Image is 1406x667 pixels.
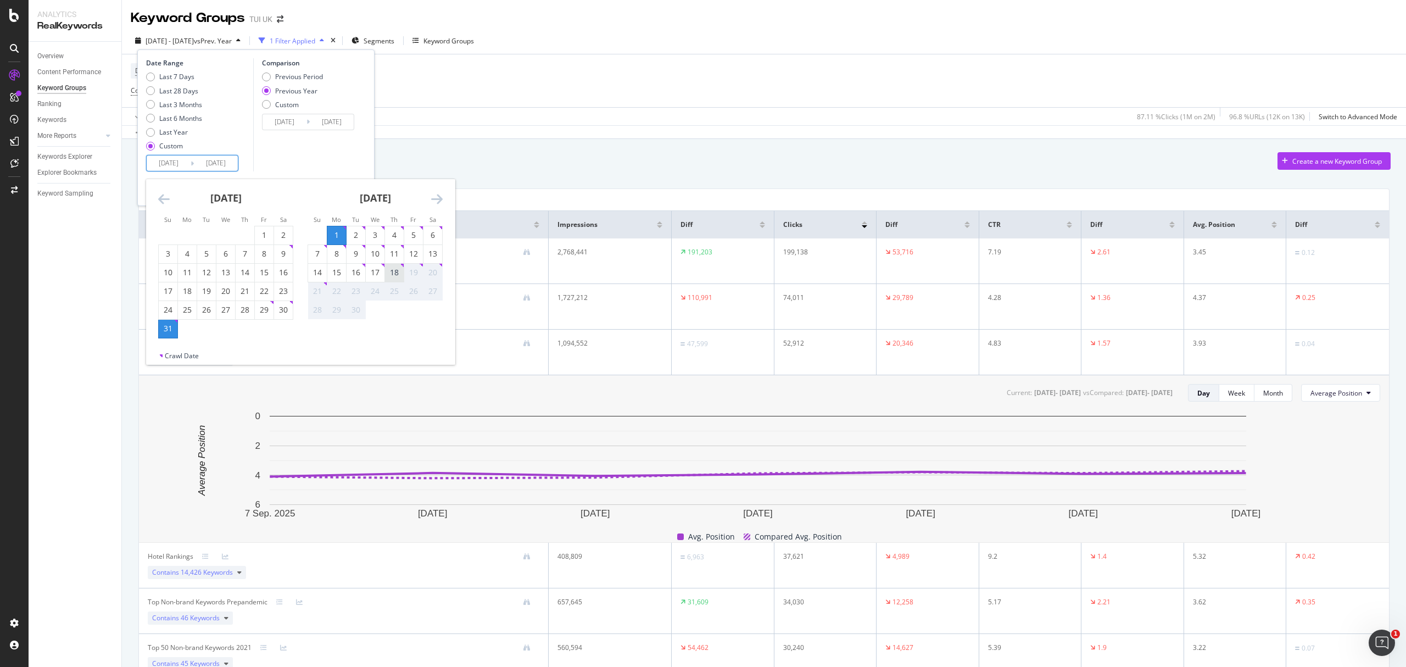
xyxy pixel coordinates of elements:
[423,248,442,259] div: 13
[1126,388,1173,398] div: [DATE] - [DATE]
[687,552,704,562] div: 6,963
[197,267,216,278] div: 12
[327,286,346,297] div: 22
[261,215,267,224] small: Fr
[262,100,323,109] div: Custom
[178,301,197,319] td: Choose Monday, August 25, 2025 as your check-out date. It’s available.
[37,130,103,142] a: More Reports
[310,114,354,130] input: End Date
[159,141,183,151] div: Custom
[262,72,323,81] div: Previous Period
[178,282,197,301] td: Choose Monday, August 18, 2025 as your check-out date. It’s available.
[165,351,199,360] div: Crawl Date
[197,282,216,301] td: Choose Tuesday, August 19, 2025 as your check-out date. It’s available.
[783,597,859,607] div: 34,030
[687,339,708,349] div: 47,599
[131,108,163,125] button: Apply
[390,215,398,224] small: Th
[1097,247,1111,257] div: 2.61
[680,342,685,346] img: Equal
[146,100,202,109] div: Last 3 Months
[178,304,197,315] div: 25
[152,613,220,623] span: Contains
[1310,388,1362,398] span: Average Position
[755,530,842,543] span: Compared Avg. Position
[159,301,178,319] td: Choose Sunday, August 24, 2025 as your check-out date. It’s available.
[892,247,913,257] div: 53,716
[308,263,327,282] td: Choose Sunday, September 14, 2025 as your check-out date. It’s available.
[308,304,327,315] div: 28
[152,568,233,577] span: Contains
[197,248,216,259] div: 5
[1090,220,1102,230] span: Diff
[146,179,455,351] div: Calendar
[181,613,220,622] span: 46 Keywords
[688,597,708,607] div: 31,609
[743,508,773,519] text: [DATE]
[146,127,202,137] div: Last Year
[404,263,423,282] td: Not available. Friday, September 19, 2025
[37,151,114,163] a: Keywords Explorer
[1295,251,1299,254] img: Equal
[37,20,113,32] div: RealKeywords
[423,226,443,244] td: Choose Saturday, September 6, 2025 as your check-out date. It’s available.
[988,293,1064,303] div: 4.28
[404,282,423,301] td: Not available. Friday, September 26, 2025
[203,215,210,224] small: Tu
[783,552,859,562] div: 37,621
[274,244,293,263] td: Choose Saturday, August 9, 2025 as your check-out date. It’s available.
[360,191,391,204] strong: [DATE]
[159,286,177,297] div: 17
[892,552,910,562] div: 4,989
[1007,388,1032,398] div: Current:
[216,248,235,259] div: 6
[366,263,385,282] td: Choose Wednesday, September 17, 2025 as your check-out date. It’s available.
[37,188,93,199] div: Keyword Sampling
[37,82,114,94] a: Keyword Groups
[197,263,216,282] td: Choose Tuesday, August 12, 2025 as your check-out date. It’s available.
[783,247,859,257] div: 199,138
[159,304,177,315] div: 24
[274,226,293,244] td: Choose Saturday, August 2, 2025 as your check-out date. It’s available.
[1193,338,1269,348] div: 3.93
[581,508,610,519] text: [DATE]
[274,301,293,319] td: Choose Saturday, August 30, 2025 as your check-out date. It’s available.
[783,220,802,230] span: Clicks
[418,508,448,519] text: [DATE]
[1193,293,1269,303] div: 4.37
[216,263,236,282] td: Choose Wednesday, August 13, 2025 as your check-out date. It’s available.
[178,244,197,263] td: Choose Monday, August 4, 2025 as your check-out date. It’s available.
[404,244,423,263] td: Choose Friday, September 12, 2025 as your check-out date. It’s available.
[557,597,652,607] div: 657,645
[148,410,1369,521] div: A chart.
[347,226,366,244] td: Choose Tuesday, September 2, 2025 as your check-out date. It’s available.
[347,263,366,282] td: Choose Tuesday, September 16, 2025 as your check-out date. It’s available.
[255,282,274,301] td: Choose Friday, August 22, 2025 as your check-out date. It’s available.
[1254,384,1292,402] button: Month
[236,267,254,278] div: 14
[37,66,101,78] div: Content Performance
[221,215,230,224] small: We
[146,36,194,46] span: [DATE] - [DATE]
[181,568,233,577] span: 14,426 Keywords
[236,304,254,315] div: 28
[255,263,274,282] td: Choose Friday, August 15, 2025 as your check-out date. It’s available.
[280,215,287,224] small: Sa
[1295,220,1307,230] span: Diff
[327,263,347,282] td: Choose Monday, September 15, 2025 as your check-out date. It’s available.
[159,282,178,301] td: Choose Sunday, August 17, 2025 as your check-out date. It’s available.
[146,58,250,68] div: Date Range
[347,286,365,297] div: 23
[1302,293,1315,303] div: 0.25
[352,215,359,224] small: Tu
[688,293,712,303] div: 110,991
[1188,384,1219,402] button: Day
[327,226,347,244] td: Selected as end date. Monday, September 1, 2025
[158,192,170,206] div: Move backward to switch to the previous month.
[249,14,272,25] div: TUI UK
[423,36,474,46] div: Keyword Groups
[216,286,235,297] div: 20
[308,248,327,259] div: 7
[255,301,274,319] td: Choose Friday, August 29, 2025 as your check-out date. It’s available.
[216,304,235,315] div: 27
